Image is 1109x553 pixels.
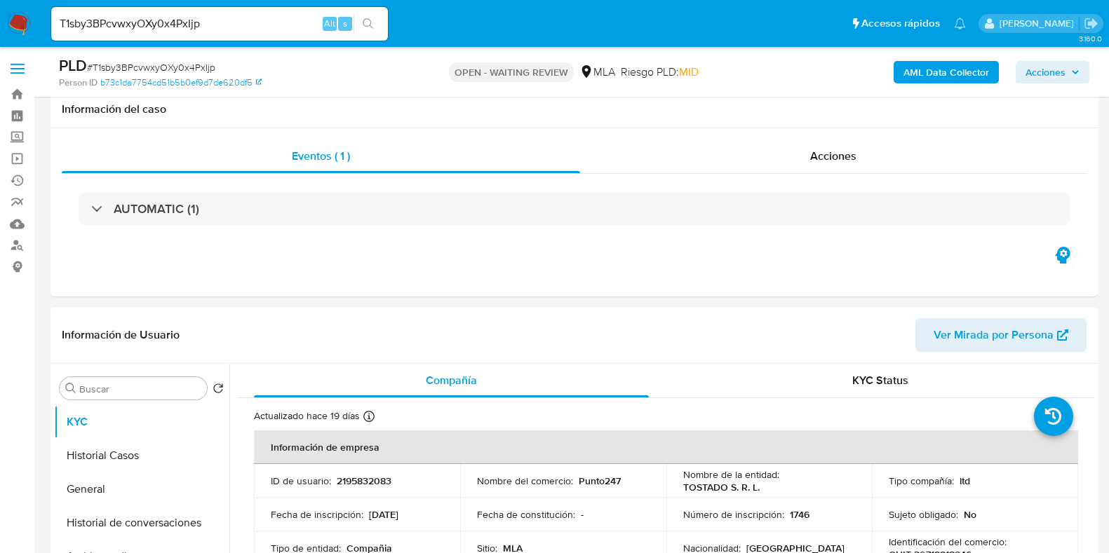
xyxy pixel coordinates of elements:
p: - [581,508,584,521]
h1: Información de Usuario [62,328,180,342]
span: s [343,17,347,30]
div: MLA [579,64,615,80]
p: No [964,508,976,521]
button: Historial Casos [54,439,229,472]
span: Riesgo PLD: [621,64,699,80]
p: Identificación del comercio : [889,535,1007,548]
h1: Información del caso [62,102,1087,116]
button: search-icon [354,14,382,34]
span: MID [679,64,699,80]
p: ID de usuario : [271,475,331,487]
a: Salir [1084,16,1098,31]
p: OPEN - WAITING REVIEW [449,62,574,82]
p: Fecha de inscripción : [271,508,363,521]
th: Información de empresa [254,430,1078,464]
span: KYC Status [852,372,908,388]
p: florencia.lera@mercadolibre.com [1000,17,1079,30]
a: Notificaciones [954,18,966,29]
p: 2195832083 [337,475,391,487]
div: AUTOMATIC (1) [79,193,1070,225]
p: [DATE] [369,508,398,521]
span: # T1sby3BPcvwxyOXy0x4PxIjp [87,60,215,74]
button: General [54,472,229,506]
b: AML Data Collector [903,61,989,83]
span: Acciones [1026,61,1066,83]
span: Acciones [810,148,856,164]
p: TOSTADO S. R. L. [683,481,760,493]
span: Eventos ( 1 ) [292,148,350,164]
span: Accesos rápidos [861,16,940,31]
span: Alt [324,17,335,30]
p: Tipo compañía : [889,475,954,487]
button: Ver Mirada por Persona [915,318,1087,352]
p: ltd [960,475,970,487]
button: Acciones [1016,61,1089,83]
p: 1746 [790,508,809,521]
input: Buscar usuario o caso... [51,15,388,33]
p: Actualizado hace 19 días [254,409,360,423]
button: KYC [54,405,229,439]
b: Person ID [59,76,98,89]
p: Fecha de constitución : [477,508,575,521]
span: Compañía [426,372,477,388]
p: Número de inscripción : [683,508,784,521]
a: b73c1da7754cd51b5b0ef9d7de620df5 [100,76,262,89]
input: Buscar [79,383,201,395]
h3: AUTOMATIC (1) [114,201,199,217]
button: AML Data Collector [894,61,999,83]
p: Nombre del comercio : [477,475,573,487]
button: Volver al orden por defecto [213,383,224,398]
p: Punto247 [579,475,621,487]
span: Ver Mirada por Persona [934,318,1054,352]
button: Historial de conversaciones [54,506,229,540]
p: Nombre de la entidad : [683,468,779,481]
p: Sujeto obligado : [889,508,958,521]
b: PLD [59,54,87,76]
button: Buscar [65,383,76,394]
